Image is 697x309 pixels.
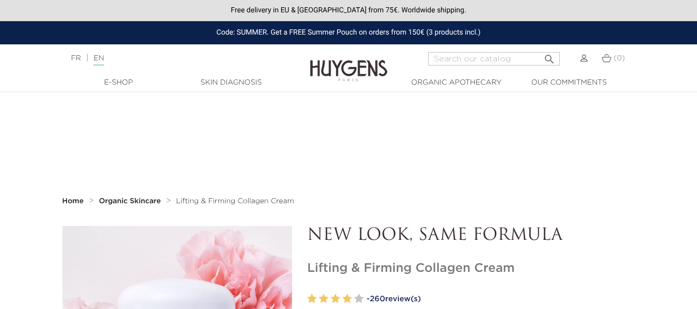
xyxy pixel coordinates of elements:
[93,55,104,66] a: EN
[540,49,559,63] button: 
[71,55,81,62] a: FR
[62,197,86,205] a: Home
[405,77,508,88] a: Organic Apothecary
[370,295,385,303] span: 260
[367,291,635,307] a: -260review(s)
[66,52,283,64] div: |
[307,226,635,246] p: NEW LOOK, SAME FORMULA
[331,291,340,306] label: 3
[176,198,294,205] span: Lifting & Firming Collagen Cream
[62,198,84,205] strong: Home
[307,261,635,276] h1: Lifting & Firming Collagen Cream
[517,77,621,88] a: Our commitments
[99,197,164,205] a: Organic Skincare
[319,291,328,306] label: 2
[428,52,560,66] input: Search
[354,291,364,306] label: 5
[543,50,556,62] i: 
[180,77,283,88] a: Skin Diagnosis
[99,198,161,205] strong: Organic Skincare
[310,43,387,83] img: Huygens
[176,197,294,205] a: Lifting & Firming Collagen Cream
[613,55,625,62] span: (0)
[67,77,170,88] a: E-Shop
[343,291,352,306] label: 4
[307,291,317,306] label: 1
